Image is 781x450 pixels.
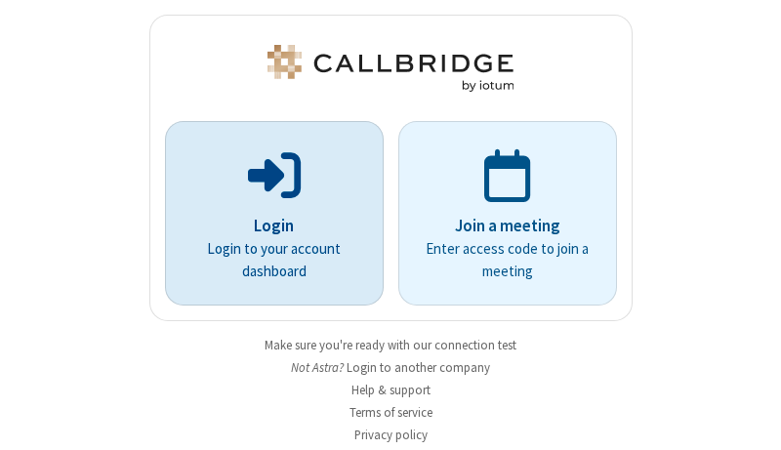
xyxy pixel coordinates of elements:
a: Join a meetingEnter access code to join a meeting [398,121,617,306]
p: Join a meeting [426,214,590,239]
img: Astra [264,45,517,92]
button: LoginLogin to your account dashboard [165,121,384,306]
p: Enter access code to join a meeting [426,238,590,282]
a: Make sure you're ready with our connection test [265,337,516,353]
a: Privacy policy [354,427,428,443]
li: Not Astra? [149,358,633,377]
button: Login to another company [347,358,490,377]
p: Login [192,214,356,239]
p: Login to your account dashboard [192,238,356,282]
a: Terms of service [349,404,432,421]
a: Help & support [351,382,431,398]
